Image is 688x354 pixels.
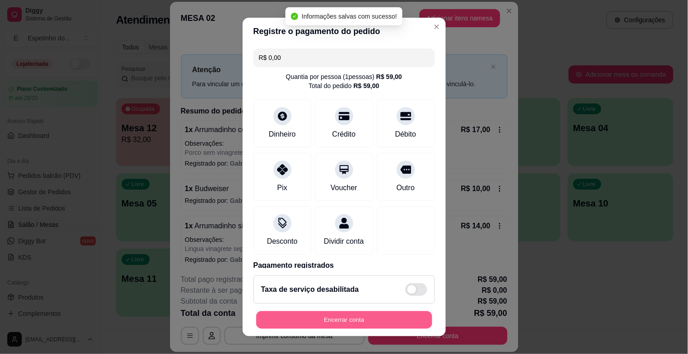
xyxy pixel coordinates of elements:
div: Pix [277,182,287,193]
button: Encerrar conta [256,311,432,329]
input: Ex.: hambúrguer de cordeiro [259,49,429,67]
div: R$ 59,00 [376,72,402,81]
header: Registre o pagamento do pedido [243,18,446,45]
span: check-circle [291,13,298,20]
div: Dividir conta [324,236,364,247]
div: Outro [396,182,415,193]
div: Crédito [332,129,356,140]
span: Informações salvas com sucesso! [302,13,397,20]
div: Quantia por pessoa ( 1 pessoas) [286,72,402,81]
div: Desconto [267,236,298,247]
div: Dinheiro [269,129,296,140]
div: Total do pedido [309,81,380,90]
button: Close [429,20,444,34]
div: R$ 59,00 [354,81,380,90]
h2: Taxa de serviço desabilitada [261,284,359,295]
p: Pagamento registrados [254,260,435,271]
div: Débito [395,129,416,140]
div: Voucher [331,182,357,193]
